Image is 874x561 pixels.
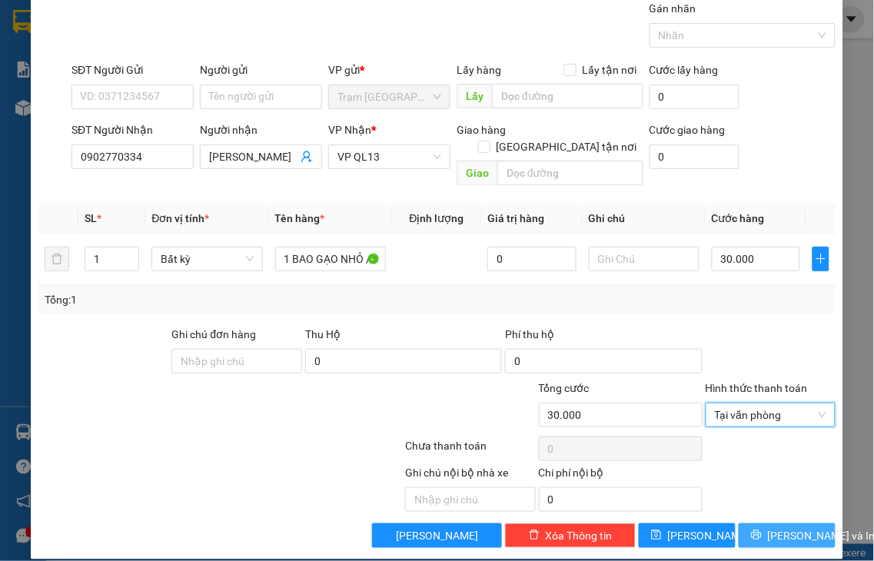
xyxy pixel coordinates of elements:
[497,161,643,185] input: Dọc đường
[650,144,739,169] input: Cước giao hàng
[161,247,253,271] span: Bất kỳ
[171,328,256,340] label: Ghi chú đơn hàng
[706,382,808,394] label: Hình thức thanh toán
[301,151,313,163] span: user-add
[539,382,590,394] span: Tổng cước
[337,85,441,108] span: Trạm Ninh Hải
[405,487,536,512] input: Nhập ghi chú
[505,326,702,349] div: Phí thu hộ
[650,64,719,76] label: Cước lấy hàng
[492,84,643,108] input: Dọc đường
[583,204,706,234] th: Ghi chú
[396,527,478,544] span: [PERSON_NAME]
[668,527,750,544] span: [PERSON_NAME]
[19,99,85,171] b: An Anh Limousine
[813,253,829,265] span: plus
[85,212,97,224] span: SL
[546,527,613,544] span: Xóa Thông tin
[328,61,450,78] div: VP gửi
[650,124,726,136] label: Cước giao hàng
[490,138,643,155] span: [GEOGRAPHIC_DATA] tận nơi
[457,64,501,76] span: Lấy hàng
[651,529,662,542] span: save
[529,529,540,542] span: delete
[275,247,386,271] input: VD: Bàn, Ghế
[712,212,765,224] span: Cước hàng
[639,523,736,548] button: save[PERSON_NAME]
[71,61,194,78] div: SĐT Người Gửi
[200,61,322,78] div: Người gửi
[457,161,497,185] span: Giao
[71,121,194,138] div: SĐT Người Nhận
[151,212,209,224] span: Đơn vị tính
[487,212,544,224] span: Giá trị hàng
[539,464,703,487] div: Chi phí nội bộ
[45,247,69,271] button: delete
[372,523,503,548] button: [PERSON_NAME]
[505,523,636,548] button: deleteXóa Thông tin
[275,212,325,224] span: Tên hàng
[577,61,643,78] span: Lấy tận nơi
[305,328,341,340] span: Thu Hộ
[405,464,536,487] div: Ghi chú nội bộ nhà xe
[404,437,537,464] div: Chưa thanh toán
[457,84,492,108] span: Lấy
[650,85,739,109] input: Cước lấy hàng
[751,529,762,542] span: printer
[45,291,339,308] div: Tổng: 1
[457,124,506,136] span: Giao hàng
[813,247,829,271] button: plus
[171,349,302,373] input: Ghi chú đơn hàng
[200,121,322,138] div: Người nhận
[99,22,148,148] b: Biên nhận gởi hàng hóa
[715,403,827,427] span: Tại văn phòng
[739,523,836,548] button: printer[PERSON_NAME] và In
[410,212,464,224] span: Định lượng
[328,124,371,136] span: VP Nhận
[589,247,700,271] input: Ghi Chú
[650,2,696,15] label: Gán nhãn
[337,145,441,168] span: VP QL13
[487,247,576,271] input: 0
